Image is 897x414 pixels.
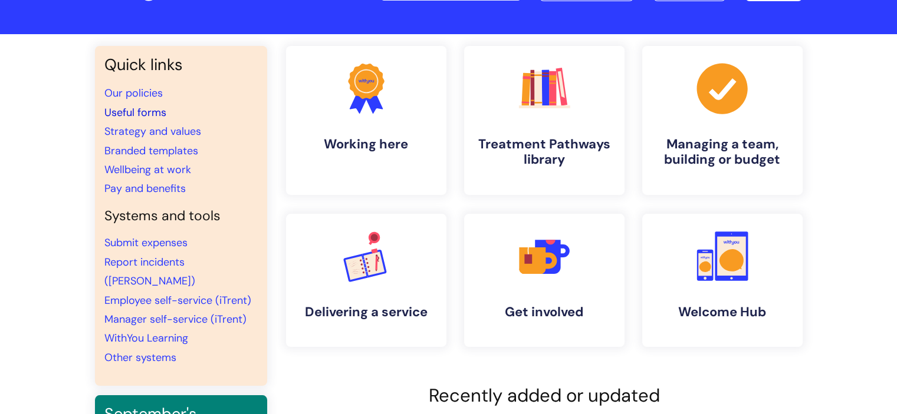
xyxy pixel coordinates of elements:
a: Strategy and values [104,124,201,138]
a: WithYou Learning [104,331,188,345]
a: Delivering a service [286,214,446,347]
h2: Recently added or updated [286,385,803,406]
a: Wellbeing at work [104,163,191,177]
h4: Managing a team, building or budget [652,137,793,168]
a: Pay and benefits [104,181,186,196]
a: Treatment Pathways library [464,46,625,195]
a: Get involved [464,214,625,347]
h4: Get involved [474,304,615,320]
a: Report incidents ([PERSON_NAME]) [104,255,195,288]
a: Other systems [104,350,176,365]
h4: Welcome Hub [652,304,793,320]
a: Branded templates [104,144,198,158]
a: Useful forms [104,105,166,120]
a: Managing a team, building or budget [642,46,803,195]
h4: Systems and tools [104,208,258,224]
a: Employee self-service (iTrent) [104,293,251,307]
a: Manager self-service (iTrent) [104,312,247,326]
a: Working here [286,46,446,195]
h4: Treatment Pathways library [474,137,615,168]
h4: Delivering a service [295,304,437,320]
h3: Quick links [104,55,258,74]
a: Submit expenses [104,236,188,250]
a: Our policies [104,86,163,100]
a: Welcome Hub [642,214,803,347]
h4: Working here [295,137,437,152]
